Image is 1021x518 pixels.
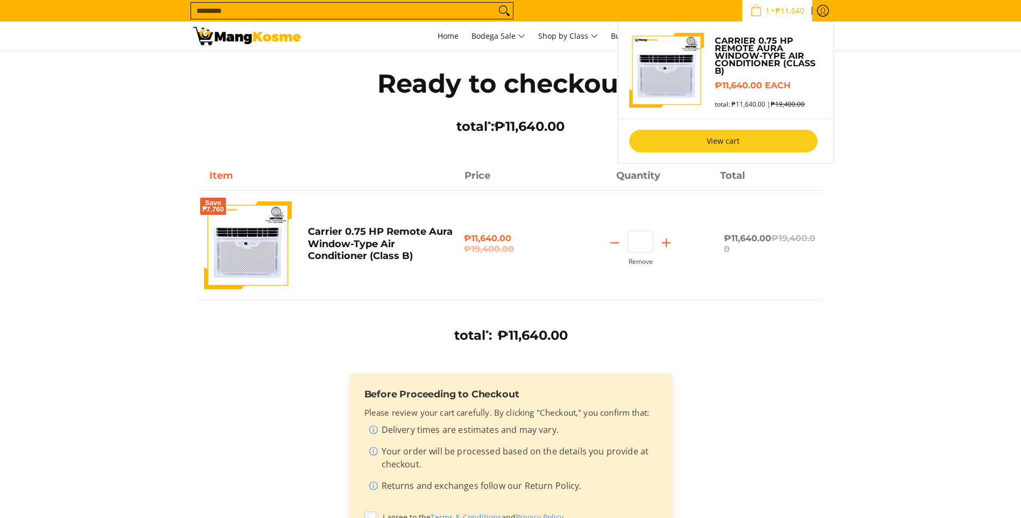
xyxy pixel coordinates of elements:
button: Remove [629,258,653,265]
span: • [747,5,807,17]
span: Home [438,31,459,41]
span: Shop by Class [538,30,598,43]
h3: total : [454,327,492,344]
a: Bodega Sale [466,22,531,51]
button: Search [496,3,513,19]
li: Returns and exchanges follow our Return Policy. [369,479,657,496]
a: Carrier 0.75 HP Remote Aura Window-Type Air Conditioner (Class B) [308,226,453,262]
s: ₱19,400.00 [771,100,805,109]
button: Subtract [602,234,628,251]
h1: Ready to checkout? [355,67,667,100]
span: Bodega Sale [471,30,525,43]
span: ₱11,640.00 [724,233,815,254]
span: ₱11,640.00 [497,327,568,343]
ul: Sub Menu [618,22,834,164]
img: Your Shopping Cart | Mang Kosme [193,27,301,45]
span: Bulk Center [611,31,653,41]
h6: ₱11,640.00 each [715,80,822,91]
span: ₱11,640.00 [494,118,565,134]
button: Add [653,234,679,251]
span: Save ₱7,760 [202,200,224,213]
a: Bulk Center [605,22,658,51]
span: total: ₱11,640.00 | [715,100,805,108]
a: Shop by Class [533,22,603,51]
li: Your order will be processed based on the details you provide at checkout. [369,445,657,475]
img: Default Title Carrier 0.75 HP Remote Aura Window-Type Air Conditioner (Class B) [204,201,292,289]
li: Delivery times are estimates and may vary. [369,423,657,440]
span: ₱11,640.00 [464,233,557,255]
div: Please review your cart carefully. By clicking "Checkout," you confirm that: [364,407,657,496]
a: Carrier 0.75 HP Remote Aura Window-Type Air Conditioner (Class B) [715,37,822,75]
span: ₱11,640 [774,7,806,15]
img: Default Title Carrier 0.75 HP Remote Aura Window-Type Air Conditioner (Class B) [629,32,705,108]
h3: total : [355,118,667,135]
del: ₱19,400.00 [464,244,557,255]
h3: Before Proceeding to Checkout [364,388,657,400]
del: ₱19,400.00 [724,233,815,254]
span: 1 [764,7,771,15]
a: Home [432,22,464,51]
a: View cart [629,130,818,152]
nav: Main Menu [312,22,828,51]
